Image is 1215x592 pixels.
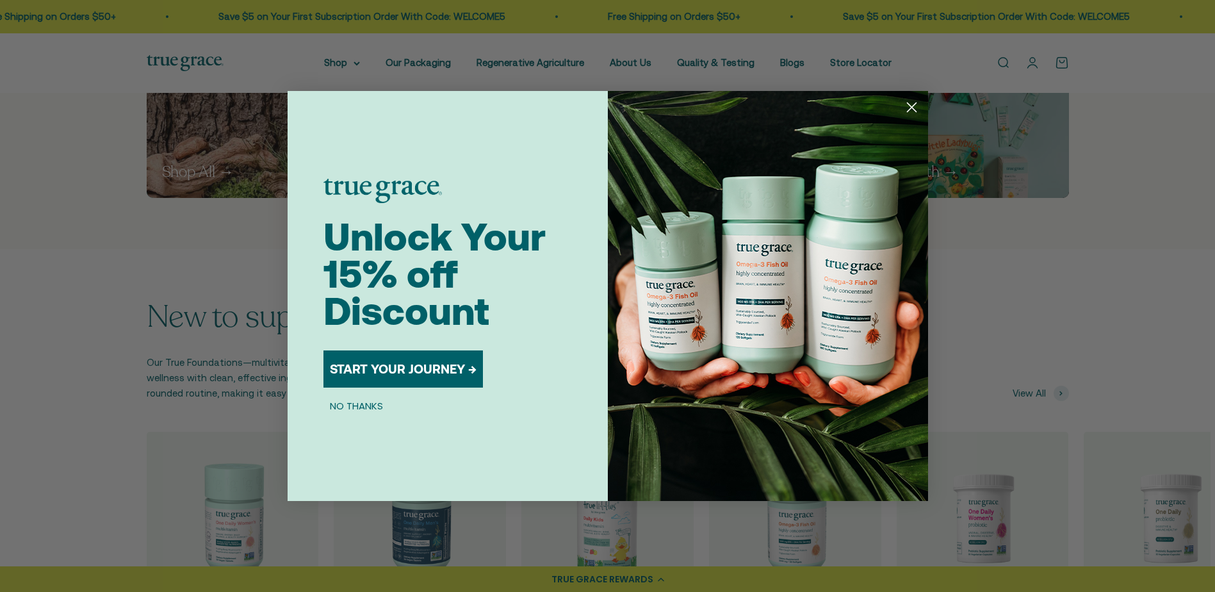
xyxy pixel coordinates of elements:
[323,398,389,413] button: NO THANKS
[323,350,483,388] button: START YOUR JOURNEY →
[323,179,442,203] img: logo placeholder
[608,91,928,501] img: 098727d5-50f8-4f9b-9554-844bb8da1403.jpeg
[901,96,923,119] button: Close dialog
[323,215,546,333] span: Unlock Your 15% off Discount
